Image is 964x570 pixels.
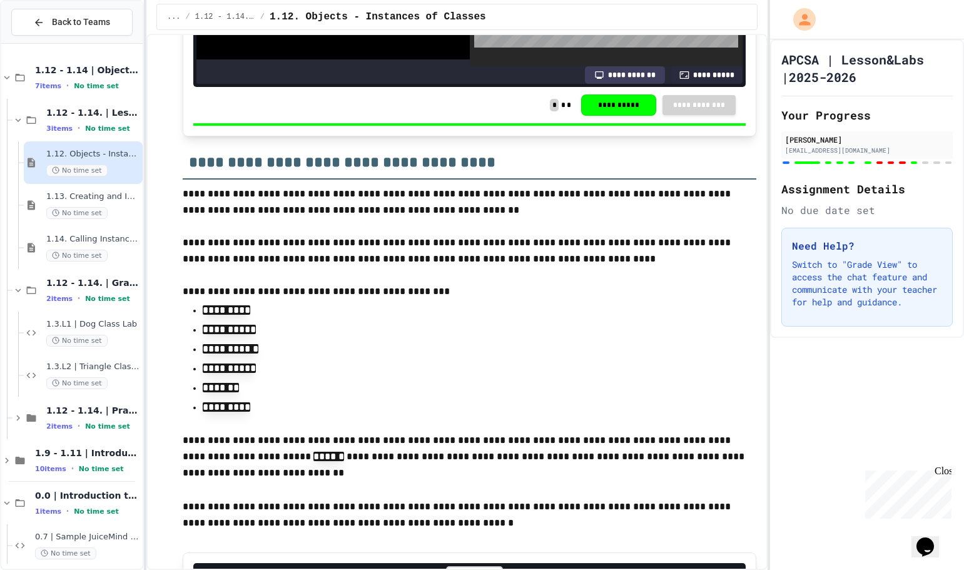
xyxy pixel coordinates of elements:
[46,207,108,219] span: No time set
[270,9,486,24] span: 1.12. Objects - Instances of Classes
[11,9,133,36] button: Back to Teams
[35,547,96,559] span: No time set
[79,465,124,473] span: No time set
[46,295,73,303] span: 2 items
[78,421,80,431] span: •
[260,12,265,22] span: /
[78,293,80,303] span: •
[74,82,119,90] span: No time set
[46,107,140,118] span: 1.12 - 1.14. | Lessons and Notes
[186,12,190,22] span: /
[74,507,119,516] span: No time set
[78,123,80,133] span: •
[781,51,953,86] h1: APCSA | Lesson&Labs |2025-2026
[35,82,61,90] span: 7 items
[5,5,86,79] div: Chat with us now!Close
[46,234,140,245] span: 1.14. Calling Instance Methods
[35,465,66,473] span: 10 items
[46,405,140,416] span: 1.12 - 1.14. | Practice Labs
[792,238,942,253] h3: Need Help?
[781,180,953,198] h2: Assignment Details
[46,165,108,176] span: No time set
[85,422,130,430] span: No time set
[35,532,140,542] span: 0.7 | Sample JuiceMind Assignment - [GEOGRAPHIC_DATA]
[66,506,69,516] span: •
[46,149,140,160] span: 1.12. Objects - Instances of Classes
[71,464,74,474] span: •
[52,16,110,29] span: Back to Teams
[46,125,73,133] span: 3 items
[195,12,255,22] span: 1.12 - 1.14. | Lessons and Notes
[46,191,140,202] span: 1.13. Creating and Initializing Objects: Constructors
[46,319,140,330] span: 1.3.L1 | Dog Class Lab
[781,203,953,218] div: No due date set
[66,81,69,91] span: •
[860,466,951,519] iframe: chat widget
[785,134,949,145] div: [PERSON_NAME]
[35,507,61,516] span: 1 items
[911,520,951,557] iframe: chat widget
[46,422,73,430] span: 2 items
[35,490,140,501] span: 0.0 | Introduction to APCSA
[785,146,949,155] div: [EMAIL_ADDRESS][DOMAIN_NAME]
[46,277,140,288] span: 1.12 - 1.14. | Graded Labs
[792,258,942,308] p: Switch to "Grade View" to access the chat feature and communicate with your teacher for help and ...
[35,447,140,459] span: 1.9 - 1.11 | Introduction to Methods
[85,125,130,133] span: No time set
[167,12,181,22] span: ...
[46,250,108,262] span: No time set
[85,295,130,303] span: No time set
[781,106,953,124] h2: Your Progress
[46,335,108,347] span: No time set
[46,362,140,372] span: 1.3.L2 | Triangle Class Lab
[780,5,819,34] div: My Account
[46,377,108,389] span: No time set
[35,64,140,76] span: 1.12 - 1.14 | Objects and Instances of Classes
